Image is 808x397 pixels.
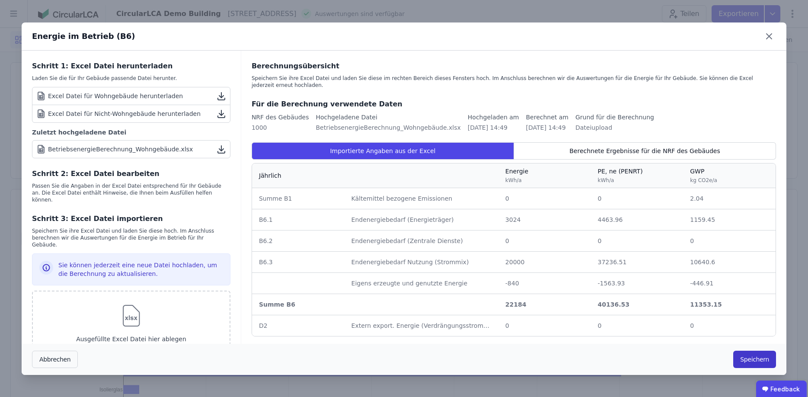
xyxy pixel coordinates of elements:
span: Eigens erzeugte und genutzte Energie [351,280,467,287]
span: Endenergiebedarf (Energieträger) [351,216,454,223]
div: Excel Datei für Wohngebäude herunterladen [36,91,183,101]
span: 1159.45 [690,216,715,223]
a: Excel Datei für Wohngebäude herunterladen [32,87,230,105]
div: Berechnungsübersicht [252,61,776,71]
div: NRF des Gebäudes [252,113,309,122]
div: 1000 [252,123,309,132]
span: kg CO2e/a [690,177,717,183]
span: -1563.93 [598,280,625,287]
span: 0 [505,322,509,329]
span: -840 [505,280,519,287]
div: GWP [690,167,717,184]
a: BetriebsenergieBerechnung_Wohngebäude.xlsx [32,140,230,158]
span: 11353.15 [690,301,722,308]
span: Kältemittel bezogene Emissionen [351,195,453,202]
span: 0 [690,322,694,329]
div: Schritt 3: Excel Datei importieren [32,214,230,224]
span: 3024 [505,216,521,223]
div: Jährlich [259,171,281,180]
div: Speichern Sie ihre Excel Datei und laden Sie diese im rechten Bereich dieses Fensters hoch. Im An... [252,75,776,89]
div: Hochgeladen am [468,113,519,122]
div: Berechnet am [526,113,569,122]
span: 20000 [505,259,525,266]
div: D2 [259,321,338,330]
span: 0 [505,237,509,244]
span: 10640.6 [690,259,715,266]
div: Schritt 2: Excel Datei bearbeiten [32,169,230,179]
div: Excel Datei für Nicht-Wohngebäude herunterladen [36,109,201,119]
div: Für die Berechnung verwendete Daten [252,99,776,109]
div: Energie im Betrieb (B6) [32,30,135,42]
img: svg%3e [117,302,145,330]
div: PE, ne (PENRT) [598,167,643,184]
span: Extern export. Energie (Verdrängungsstrommix PV) [351,322,507,329]
span: Importierte Angaben aus der Excel [330,147,435,155]
div: Sie können jederzeit eine neue Datei hochladen, um die Berechnung zu aktualisieren. [58,261,223,278]
div: Summe B1 [259,194,338,203]
button: Abbrechen [32,351,78,368]
div: Energie [505,167,528,184]
span: 2.04 [690,195,703,202]
div: Summe B6 [259,300,338,309]
div: Ausgefüllte Excel Datei hier ablegen [40,331,223,347]
span: 0 [598,237,602,244]
div: Laden Sie die für Ihr Gebäude passende Datei herunter. [32,75,230,82]
span: 0 [505,195,509,202]
span: 4463.96 [598,216,623,223]
button: Speichern [733,351,776,368]
div: BetriebsenergieBerechnung_Wohngebäude.xlsx [48,145,193,154]
span: 37236.51 [598,259,627,266]
div: Hochgeladene Datei [316,113,460,122]
div: Schritt 1: Excel Datei herunterladen [32,61,230,71]
div: B6.1 [259,215,338,224]
span: 0 [598,195,602,202]
span: Berechnete Ergebnisse für die NRF des Gebäudes [569,147,720,155]
div: Grund für die Berechnung [575,113,654,122]
span: Endenergiebedarf Nutzung (Strommix) [351,259,469,266]
div: Passen Sie die Angaben in der Excel Datei entsprechend für Ihr Gebäude an. Die Excel Datei enthäl... [32,182,230,203]
div: B6.3 [259,258,338,266]
span: -446.91 [690,280,713,287]
div: B6.2 [259,237,338,245]
div: [DATE] 14:49 [468,123,519,132]
div: Zuletzt hochgeladene Datei [32,128,230,137]
div: Speichern Sie ihre Excel Datei und laden Sie diese hoch. Im Anschluss berechnen wir die Auswertun... [32,227,230,248]
span: kWh/a [598,177,614,183]
span: Endenergiebedarf (Zentrale Dienste) [351,237,463,244]
div: BetriebsenergieBerechnung_Wohngebäude.xlsx [316,123,460,132]
span: 0 [598,322,602,329]
a: Excel Datei für Nicht-Wohngebäude herunterladen [32,105,230,122]
span: kWh/a [505,177,522,183]
span: 0 [690,237,694,244]
div: [DATE] 14:49 [526,123,569,132]
span: 40136.53 [598,301,630,308]
span: 22184 [505,301,527,308]
div: Dateiupload [575,123,654,132]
